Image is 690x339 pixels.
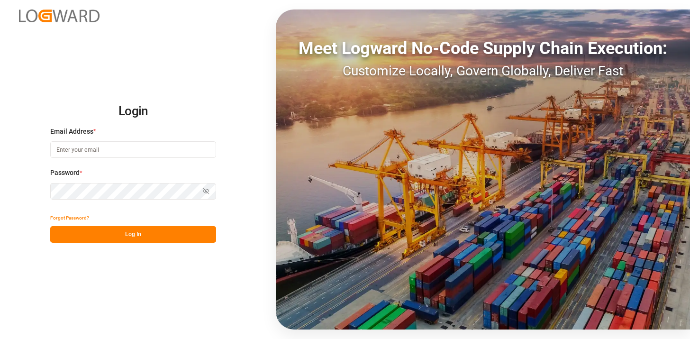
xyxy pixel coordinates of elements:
button: Forgot Password? [50,210,89,226]
div: Meet Logward No-Code Supply Chain Execution: [276,36,690,61]
span: Email Address [50,127,93,137]
button: Log In [50,226,216,243]
h2: Login [50,96,216,127]
img: Logward_new_orange.png [19,9,100,22]
div: Customize Locally, Govern Globally, Deliver Fast [276,61,690,81]
span: Password [50,168,80,178]
input: Enter your email [50,141,216,158]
